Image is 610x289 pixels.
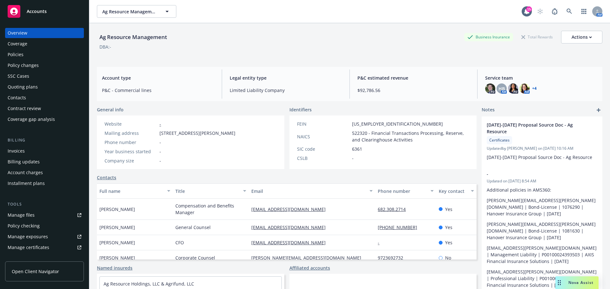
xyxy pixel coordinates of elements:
a: +4 [532,87,537,90]
span: General Counsel [175,224,211,231]
p: [PERSON_NAME][EMAIL_ADDRESS][PERSON_NAME][DOMAIN_NAME] | Bond-License | 1081630 | Hanover Insuran... [487,221,597,241]
span: Accounts [27,9,47,14]
div: Phone number [378,188,426,194]
a: add [595,106,602,114]
span: Updated by [PERSON_NAME] on [DATE] 10:16 AM [487,146,597,151]
span: Compensation and Benefits Manager [175,202,246,216]
span: Legal entity type [230,75,342,81]
div: Contract review [8,103,41,114]
button: Key contact [436,183,477,199]
span: 6361 [352,146,362,152]
div: Account charges [8,167,43,178]
a: Search [563,5,576,18]
span: Limited Liability Company [230,87,342,94]
div: Overview [8,28,27,38]
div: Website [105,121,157,127]
div: FEIN [297,121,349,127]
div: Ag Resource Management [97,33,170,41]
div: Manage exposures [8,232,48,242]
div: [DATE]-[DATE] Proposal Source Doc - Ag ResourceCertificatesUpdatedby [PERSON_NAME] on [DATE] 10:1... [482,116,602,166]
a: Manage exposures [5,232,84,242]
a: Policy changes [5,60,84,70]
span: CFO [175,239,184,246]
div: Billing [5,137,84,143]
div: 15 [526,6,532,12]
div: CSLB [297,155,349,161]
div: Drag to move [555,276,563,289]
div: Installment plans [8,178,45,188]
span: Nova Assist [568,280,593,285]
div: Invoices [8,146,25,156]
div: Year business started [105,148,157,155]
span: HB [498,85,505,92]
span: - [159,139,161,146]
a: Accounts [5,3,84,20]
div: Business Insurance [464,33,513,41]
a: Start snowing [534,5,546,18]
span: Yes [445,206,452,213]
div: Manage certificates [8,242,49,253]
div: Email [251,188,366,194]
a: Contacts [5,93,84,103]
a: [EMAIL_ADDRESS][DOMAIN_NAME] [251,206,331,212]
span: Account type [102,75,214,81]
a: [EMAIL_ADDRESS][DOMAIN_NAME] [251,240,331,246]
span: Updated on [DATE] 8:54 AM [487,178,597,184]
span: - [159,157,161,164]
a: - [378,240,384,246]
span: [DATE]-[DATE] Proposal Source Doc - Ag Resource [487,154,592,160]
div: Company size [105,157,157,164]
div: Full name [99,188,163,194]
a: Switch app [578,5,590,18]
span: [STREET_ADDRESS][PERSON_NAME] [159,130,235,136]
div: Policy checking [8,221,40,231]
a: Policy checking [5,221,84,231]
div: Billing updates [8,157,40,167]
span: [PERSON_NAME] [99,224,135,231]
a: Manage files [5,210,84,220]
span: [PERSON_NAME] [99,254,135,261]
button: Email [249,183,375,199]
a: Overview [5,28,84,38]
span: Ag Resource Management [102,8,157,15]
span: Corporate Counsel [175,254,215,261]
span: [US_EMPLOYER_IDENTIFICATION_NUMBER] [352,121,443,127]
button: Actions [561,31,602,43]
a: 9723692732 [378,255,408,261]
span: 522320 - Financial Transactions Processing, Reserve, and Clearinghouse Activities [352,130,469,143]
button: Full name [97,183,173,199]
div: SSC Cases [8,71,29,81]
img: photo [519,83,530,94]
span: - [352,155,354,161]
a: 682.308.2714 [378,206,411,212]
a: Coverage gap analysis [5,114,84,124]
p: Additional policies in AMS360: [487,187,597,193]
p: [PERSON_NAME][EMAIL_ADDRESS][PERSON_NAME][DOMAIN_NAME] | Bond-License | 1076290 | Hanover Insuran... [487,197,597,217]
a: [EMAIL_ADDRESS][DOMAIN_NAME] [251,224,331,230]
div: Manage claims [8,253,40,263]
a: Quoting plans [5,82,84,92]
div: Coverage gap analysis [8,114,55,124]
div: Tools [5,201,84,207]
span: [DATE]-[DATE] Proposal Source Doc - Ag Resource [487,122,581,135]
div: Actions [572,31,592,43]
a: Account charges [5,167,84,178]
a: Report a Bug [548,5,561,18]
img: photo [508,83,518,94]
span: [PERSON_NAME] [99,206,135,213]
div: NAICS [297,133,349,140]
a: - [159,121,161,127]
div: Total Rewards [518,33,556,41]
div: Manage files [8,210,35,220]
a: Named insureds [97,265,132,271]
span: Notes [482,106,495,114]
a: Manage certificates [5,242,84,253]
span: Certificates [489,137,510,143]
span: General info [97,106,124,113]
button: Title [173,183,249,199]
button: Ag Resource Management [97,5,176,18]
span: Yes [445,239,452,246]
span: Identifiers [289,106,312,113]
a: Policies [5,49,84,60]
